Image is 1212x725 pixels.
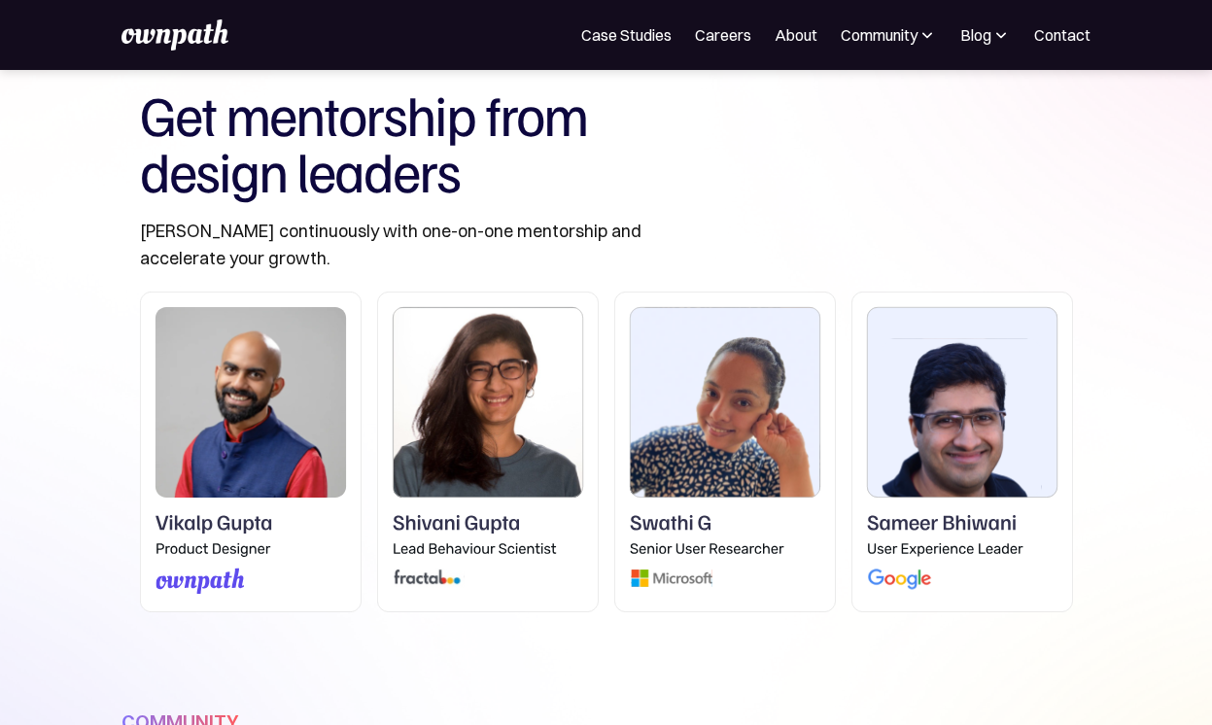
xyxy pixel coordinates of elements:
p: [PERSON_NAME] continuously with one-on-one mentorship and accelerate your growth. [140,218,751,272]
a: Case Studies [581,23,672,47]
a: About [775,23,817,47]
div: Blog [960,23,991,47]
div: Community [841,23,937,47]
a: Contact [1034,23,1091,47]
a: Careers [695,23,751,47]
div: Blog [960,23,1011,47]
div: Community [841,23,918,47]
h1: Get mentorship from design leaders [140,86,751,198]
